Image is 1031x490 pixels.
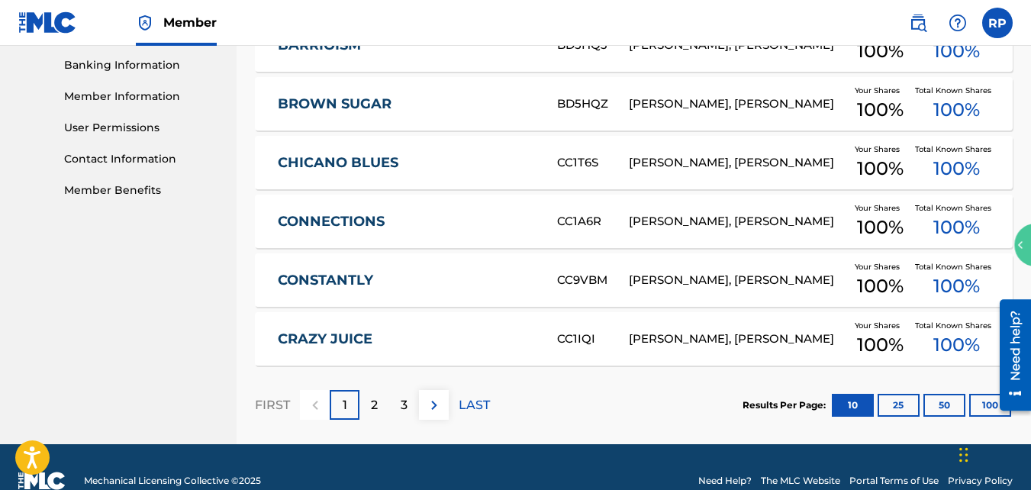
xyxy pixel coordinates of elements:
[278,272,536,289] a: CONSTANTLY
[923,394,965,417] button: 50
[64,57,218,73] a: Banking Information
[849,474,939,488] a: Portal Terms of Use
[84,474,261,488] span: Mechanical Licensing Collective © 2025
[855,261,906,272] span: Your Shares
[761,474,840,488] a: The MLC Website
[933,272,980,300] span: 100 %
[988,293,1031,416] iframe: Resource Center
[278,95,536,113] a: BROWN SUGAR
[878,394,920,417] button: 25
[459,396,490,414] p: LAST
[832,394,874,417] button: 10
[278,213,536,230] a: CONNECTIONS
[855,320,906,331] span: Your Shares
[933,37,980,65] span: 100 %
[933,96,980,124] span: 100 %
[64,151,218,167] a: Contact Information
[629,154,845,172] div: [PERSON_NAME], [PERSON_NAME]
[136,14,154,32] img: Top Rightsholder
[629,272,845,289] div: [PERSON_NAME], [PERSON_NAME]
[255,396,290,414] p: FIRST
[629,330,845,348] div: [PERSON_NAME], [PERSON_NAME]
[855,202,906,214] span: Your Shares
[948,474,1013,488] a: Privacy Policy
[343,396,347,414] p: 1
[915,202,997,214] span: Total Known Shares
[909,14,927,32] img: search
[933,155,980,182] span: 100 %
[557,213,629,230] div: CC1A6R
[698,474,752,488] a: Need Help?
[955,417,1031,490] iframe: Chat Widget
[855,85,906,96] span: Your Shares
[915,85,997,96] span: Total Known Shares
[278,154,536,172] a: CHICANO BLUES
[557,95,629,113] div: BD5HQZ
[18,472,66,490] img: logo
[982,8,1013,38] div: User Menu
[903,8,933,38] a: Public Search
[857,37,904,65] span: 100 %
[933,214,980,241] span: 100 %
[64,89,218,105] a: Member Information
[915,143,997,155] span: Total Known Shares
[915,320,997,331] span: Total Known Shares
[18,11,77,34] img: MLC Logo
[933,331,980,359] span: 100 %
[401,396,408,414] p: 3
[857,96,904,124] span: 100 %
[857,214,904,241] span: 100 %
[855,143,906,155] span: Your Shares
[629,95,845,113] div: [PERSON_NAME], [PERSON_NAME]
[857,331,904,359] span: 100 %
[163,14,217,31] span: Member
[629,213,845,230] div: [PERSON_NAME], [PERSON_NAME]
[64,120,218,136] a: User Permissions
[857,155,904,182] span: 100 %
[557,154,629,172] div: CC1T6S
[371,396,378,414] p: 2
[949,14,967,32] img: help
[64,182,218,198] a: Member Benefits
[959,432,968,478] div: Drag
[557,330,629,348] div: CC1IQI
[915,261,997,272] span: Total Known Shares
[278,330,536,348] a: CRAZY JUICE
[743,398,830,412] p: Results Per Page:
[969,394,1011,417] button: 100
[857,272,904,300] span: 100 %
[942,8,973,38] div: Help
[557,272,629,289] div: CC9VBM
[425,396,443,414] img: right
